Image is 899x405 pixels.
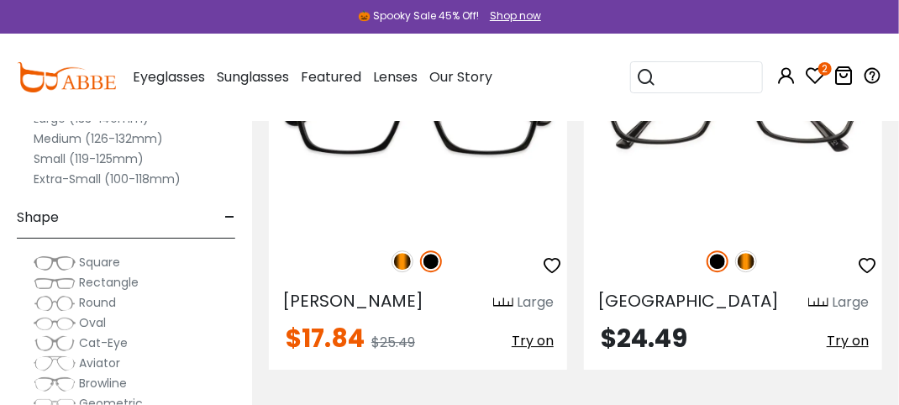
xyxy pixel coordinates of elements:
div: 🎃 Spooky Sale 45% Off! [358,8,479,24]
button: Try on [827,326,869,356]
span: [GEOGRAPHIC_DATA] [597,289,779,313]
div: Large [832,292,869,313]
img: Black [707,250,728,272]
span: Square [79,254,120,271]
span: $17.84 [286,320,365,356]
img: Rectangle.png [34,275,76,292]
span: [PERSON_NAME] [282,289,423,313]
span: - [224,197,235,238]
span: Round [79,294,116,311]
span: Browline [79,375,127,392]
span: $24.49 [601,320,687,356]
img: Browline.png [34,376,76,392]
a: Shop now [481,8,541,23]
div: Large [517,292,554,313]
img: Round.png [34,295,76,312]
span: $25.49 [371,333,415,352]
img: Square.png [34,255,76,271]
span: Lenses [373,67,418,87]
img: Aviator.png [34,355,76,372]
span: Try on [512,331,554,350]
img: abbeglasses.com [17,62,116,92]
img: Tortoise [392,250,413,272]
span: Our Story [429,67,492,87]
span: Try on [827,331,869,350]
span: Sunglasses [217,67,289,87]
label: Small (119-125mm) [34,149,144,169]
img: Black [420,250,442,272]
a: 2 [805,69,825,88]
span: Rectangle [79,274,139,291]
button: Try on [512,326,554,356]
img: Oval.png [34,315,76,332]
label: Medium (126-132mm) [34,129,163,149]
img: size ruler [493,297,513,309]
span: Cat-Eye [79,334,128,351]
span: Oval [79,314,106,331]
span: Aviator [79,355,120,371]
span: Featured [301,67,361,87]
div: Shop now [490,8,541,24]
i: 2 [818,62,832,76]
span: Eyeglasses [133,67,205,87]
img: size ruler [808,297,828,309]
span: Shape [17,197,59,238]
label: Extra-Small (100-118mm) [34,169,181,189]
img: Cat-Eye.png [34,335,76,352]
img: Tortoise [735,250,757,272]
